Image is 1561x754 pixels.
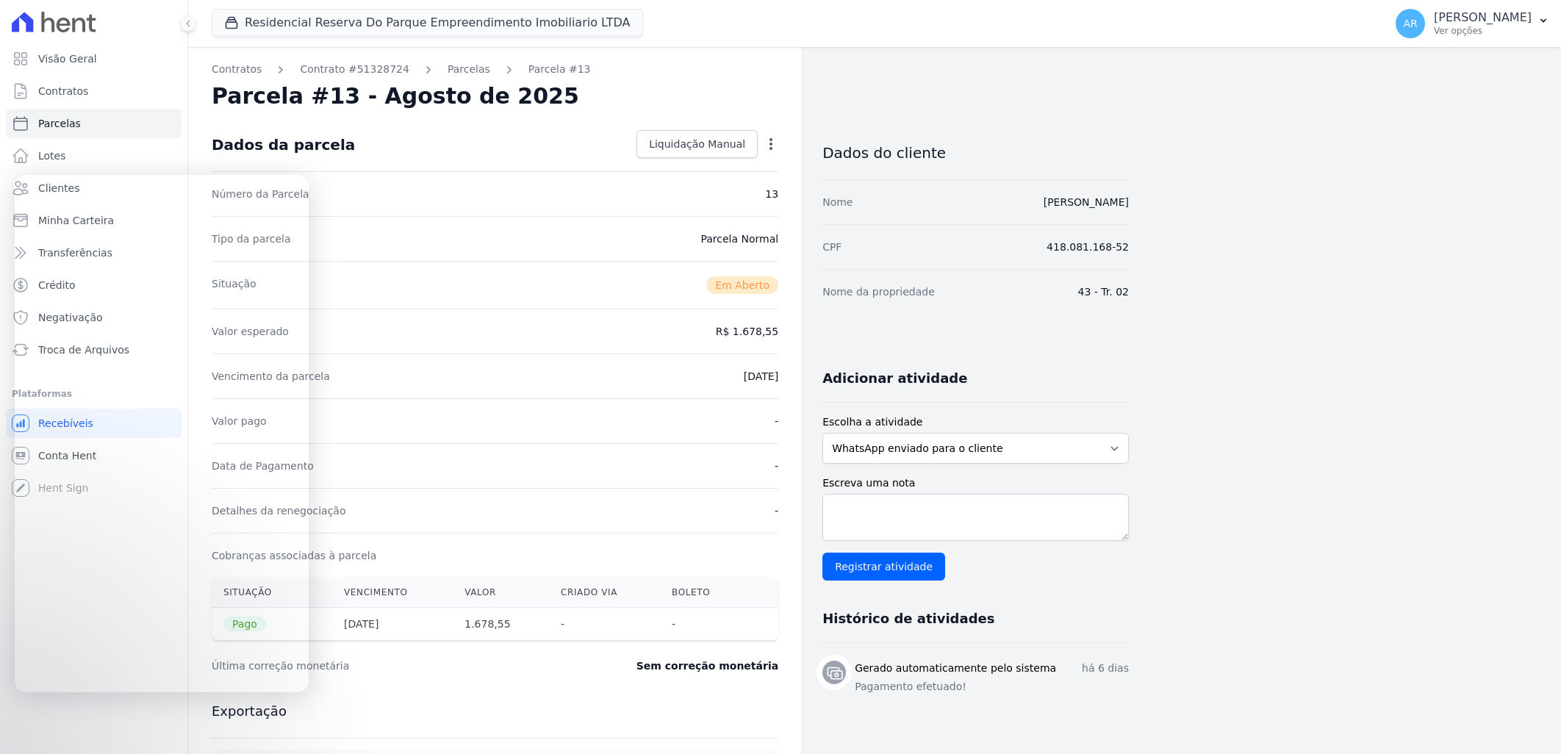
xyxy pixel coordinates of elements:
[1434,25,1532,37] p: Ver opções
[716,324,778,339] dd: R$ 1.678,55
[6,441,182,470] a: Conta Hent
[212,9,643,37] button: Residencial Reserva Do Parque Empreendimento Imobiliario LTDA
[6,173,182,203] a: Clientes
[6,270,182,300] a: Crédito
[649,137,745,151] span: Liquidação Manual
[775,503,778,518] dd: -
[855,679,1129,694] p: Pagamento efetuado!
[6,141,182,170] a: Lotes
[822,370,967,387] h3: Adicionar atividade
[1078,284,1129,299] dd: 43 - Tr. 02
[636,658,778,673] dd: Sem correção monetária
[822,610,994,628] h3: Histórico de atividades
[38,51,97,66] span: Visão Geral
[1082,661,1129,676] p: há 6 dias
[822,553,945,581] input: Registrar atividade
[855,661,1056,676] h3: Gerado automaticamente pelo sistema
[332,608,453,641] th: [DATE]
[38,84,88,98] span: Contratos
[6,238,182,268] a: Transferências
[448,62,490,77] a: Parcelas
[822,284,935,299] dt: Nome da propriedade
[12,385,176,403] div: Plataformas
[212,83,579,109] h2: Parcela #13 - Agosto de 2025
[300,62,409,77] a: Contrato #51328724
[212,136,355,154] div: Dados da parcela
[636,130,758,158] a: Liquidação Manual
[660,608,746,641] th: -
[822,414,1129,430] label: Escolha a atividade
[775,414,778,428] dd: -
[549,578,660,608] th: Criado via
[822,195,853,209] dt: Nome
[212,658,547,673] dt: Última correção monetária
[453,608,549,641] th: 1.678,55
[332,578,453,608] th: Vencimento
[1403,18,1417,29] span: AR
[6,409,182,438] a: Recebíveis
[6,76,182,106] a: Contratos
[6,206,182,235] a: Minha Carteira
[38,148,66,163] span: Lotes
[212,62,262,77] a: Contratos
[15,704,50,739] iframe: Intercom live chat
[700,231,778,246] dd: Parcela Normal
[6,44,182,73] a: Visão Geral
[822,144,1129,162] h3: Dados do cliente
[822,475,1129,491] label: Escreva uma nota
[549,608,660,641] th: -
[38,116,81,131] span: Parcelas
[6,303,182,332] a: Negativação
[212,703,778,720] h3: Exportação
[453,578,549,608] th: Valor
[1044,196,1129,208] a: [PERSON_NAME]
[6,109,182,138] a: Parcelas
[212,62,778,77] nav: Breadcrumb
[822,240,841,254] dt: CPF
[1384,3,1561,44] button: AR [PERSON_NAME] Ver opções
[765,187,778,201] dd: 13
[660,578,746,608] th: Boleto
[744,369,778,384] dd: [DATE]
[6,335,182,365] a: Troca de Arquivos
[1047,240,1129,254] dd: 418.081.168-52
[706,276,778,294] span: Em Aberto
[775,459,778,473] dd: -
[15,175,309,692] iframe: Intercom live chat
[1434,10,1532,25] p: [PERSON_NAME]
[528,62,591,77] a: Parcela #13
